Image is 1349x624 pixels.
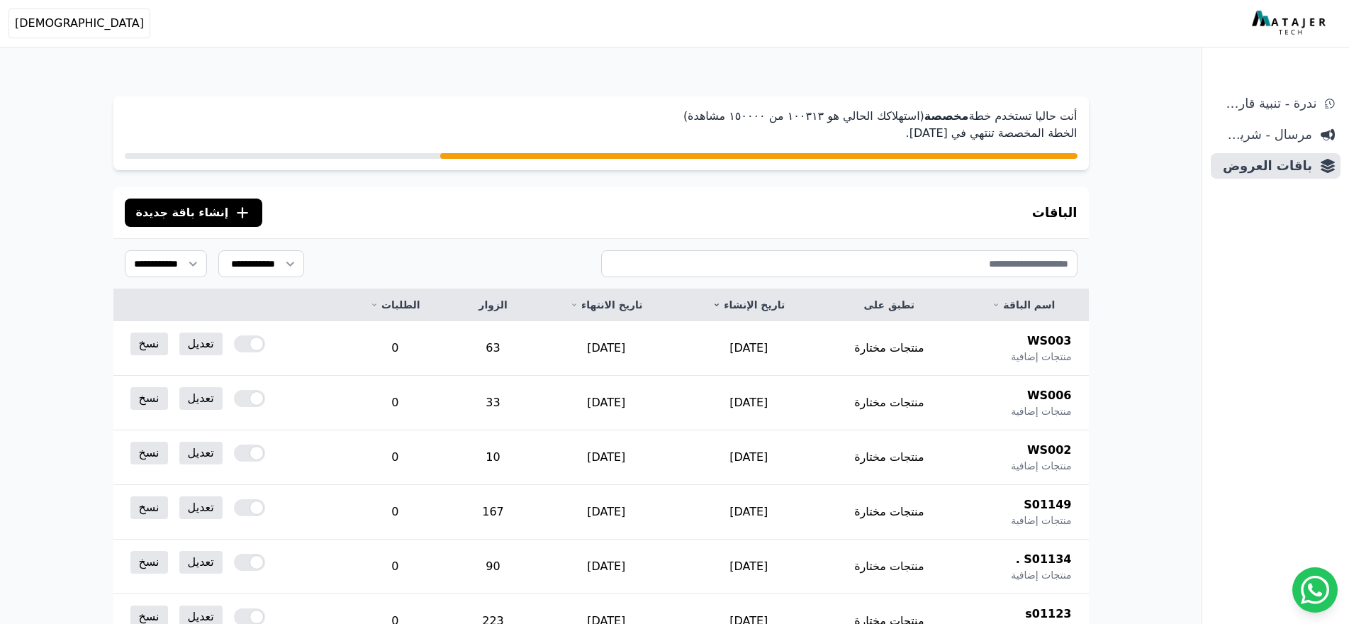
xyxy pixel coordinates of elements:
td: منتجات مختارة [820,540,959,594]
td: 167 [451,485,534,540]
a: تاريخ الإنشاء [695,298,803,312]
span: إنشاء باقة جديدة [136,204,229,221]
a: نسخ [130,496,168,519]
span: WS006 [1027,387,1072,404]
span: WS002 [1027,442,1072,459]
a: نسخ [130,387,168,410]
td: [DATE] [535,430,678,485]
span: باقات العروض [1216,156,1312,176]
a: تعديل [179,333,223,355]
a: اسم الباقة [975,298,1071,312]
span: منتجات إضافية [1011,350,1071,364]
a: تعديل [179,496,223,519]
a: تعديل [179,551,223,574]
a: تعديل [179,387,223,410]
td: 0 [339,485,451,540]
span: منتجات إضافية [1011,459,1071,473]
a: تعديل [179,442,223,464]
button: إنشاء باقة جديدة [125,199,263,227]
span: منتجات إضافية [1011,404,1071,418]
span: ندرة - تنبية قارب علي النفاذ [1216,94,1316,113]
p: أنت حاليا تستخدم خطة (استهلاكك الحالي هو ١۰۰۳١۳ من ١٥۰۰۰۰ مشاهدة) الخطة المخصصة تنتهي في [DATE]. [125,108,1077,142]
span: S01134 . [1016,551,1072,568]
span: s01123 [1025,606,1071,623]
td: منتجات مختارة [820,376,959,430]
span: منتجات إضافية [1011,568,1071,582]
td: [DATE] [535,540,678,594]
span: منتجات إضافية [1011,513,1071,528]
strong: مخصصة [924,109,969,123]
td: منتجات مختارة [820,485,959,540]
td: 0 [339,430,451,485]
td: 0 [339,321,451,376]
td: 63 [451,321,534,376]
span: S01149 [1024,496,1071,513]
a: الطلبات [356,298,434,312]
td: 0 [339,540,451,594]
td: [DATE] [535,321,678,376]
button: [DEMOGRAPHIC_DATA] [9,9,150,38]
td: [DATE] [678,430,820,485]
td: [DATE] [678,540,820,594]
span: مرسال - شريط دعاية [1216,125,1312,145]
th: تطبق على [820,289,959,321]
td: [DATE] [535,485,678,540]
td: 0 [339,376,451,430]
img: MatajerTech Logo [1252,11,1329,36]
span: WS003 [1027,333,1072,350]
a: تاريخ الانتهاء [552,298,661,312]
a: نسخ [130,333,168,355]
h3: الباقات [1032,203,1077,223]
td: [DATE] [678,321,820,376]
a: نسخ [130,442,168,464]
span: [DEMOGRAPHIC_DATA] [15,15,144,32]
td: منتجات مختارة [820,430,959,485]
td: منتجات مختارة [820,321,959,376]
td: 10 [451,430,534,485]
td: [DATE] [678,485,820,540]
td: [DATE] [678,376,820,430]
th: الزوار [451,289,534,321]
a: نسخ [130,551,168,574]
td: 33 [451,376,534,430]
td: [DATE] [535,376,678,430]
td: 90 [451,540,534,594]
